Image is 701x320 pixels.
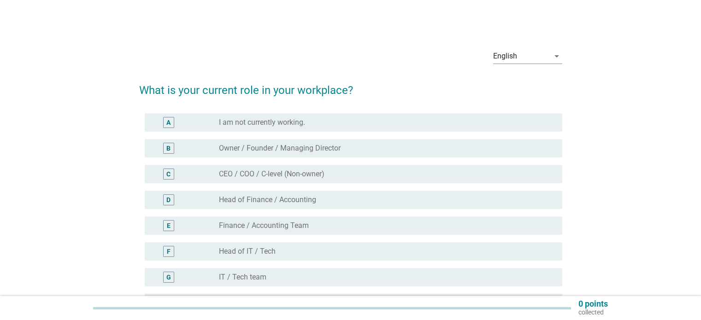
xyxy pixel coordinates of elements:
[166,195,171,205] div: D
[166,118,171,128] div: A
[578,300,608,308] p: 0 points
[219,247,276,256] label: Head of IT / Tech
[219,144,341,153] label: Owner / Founder / Managing Director
[219,195,316,204] label: Head of Finance / Accounting
[166,144,171,153] div: B
[167,247,171,256] div: F
[551,51,562,62] i: arrow_drop_down
[578,308,608,316] p: collected
[139,73,562,99] h2: What is your current role in your workplace?
[166,273,171,282] div: G
[219,221,309,230] label: Finance / Accounting Team
[166,169,171,179] div: C
[219,273,266,282] label: IT / Tech team
[493,52,517,60] div: English
[219,169,324,179] label: CEO / COO / C-level (Non-owner)
[167,221,171,231] div: E
[219,118,305,127] label: I am not currently working.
